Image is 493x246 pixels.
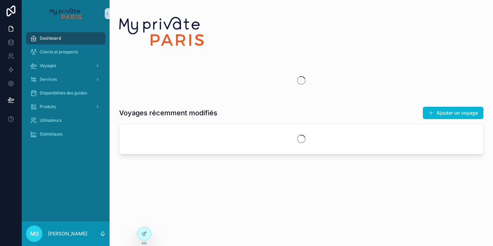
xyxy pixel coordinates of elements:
[119,16,204,46] img: 21079-Logo_site-01.png
[40,90,87,96] span: Disponibilités des guides
[26,128,105,140] a: Statistiques
[26,73,105,86] a: Services
[40,63,56,68] span: Voyages
[40,131,62,137] span: Statistiques
[40,36,61,41] span: Dashboard
[26,46,105,58] a: Clients et prospects
[50,8,81,19] img: App logo
[423,107,483,119] button: Ajouter un voyage
[26,60,105,72] a: Voyages
[40,49,78,55] span: Clients et prospects
[40,118,62,123] span: Utilisateurs
[48,230,87,237] p: [PERSON_NAME]
[26,87,105,99] a: Disponibilités des guides
[26,32,105,44] a: Dashboard
[40,104,56,109] span: Produits
[22,27,110,149] div: scrollable content
[40,77,57,82] span: Services
[26,101,105,113] a: Produits
[26,114,105,127] a: Utilisateurs
[119,108,217,118] h1: Voyages récemment modifiés
[30,230,39,238] span: MS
